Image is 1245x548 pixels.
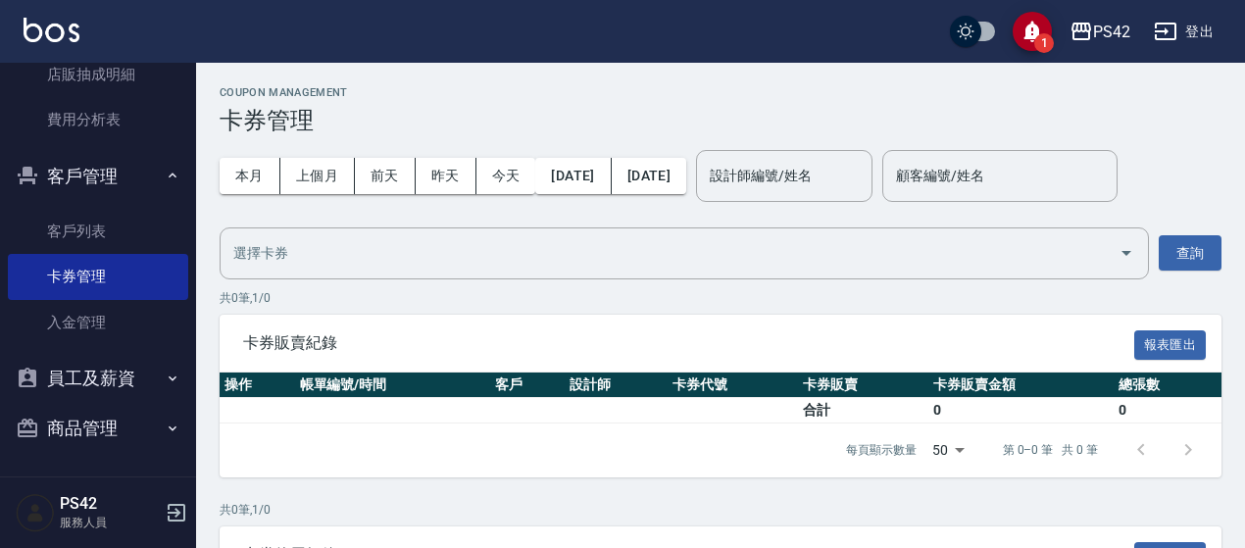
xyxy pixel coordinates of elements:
span: 卡券販賣紀錄 [243,333,1134,353]
h3: 卡券管理 [220,107,1221,134]
p: 每頁顯示數量 [846,441,917,459]
button: 上個月 [280,158,355,194]
th: 操作 [220,373,295,398]
button: [DATE] [612,158,686,194]
div: PS42 [1093,20,1130,44]
div: 50 [924,423,971,476]
button: PS42 [1062,12,1138,52]
td: 0 [1114,398,1217,423]
h2: Coupon Management [220,86,1221,99]
input: 選擇卡券 [228,236,1111,271]
img: Logo [24,18,79,42]
p: 第 0–0 筆 共 0 筆 [1003,441,1098,459]
a: 客戶列表 [8,209,188,254]
th: 設計師 [565,373,668,398]
button: Open [1111,237,1142,269]
td: 0 [928,398,1114,423]
h5: PS42 [60,494,160,514]
button: [DATE] [535,158,611,194]
button: 昨天 [416,158,476,194]
a: 入金管理 [8,300,188,345]
td: 合計 [798,398,928,423]
p: 共 0 筆, 1 / 0 [220,289,1221,307]
button: 報表匯出 [1134,330,1207,361]
button: 員工及薪資 [8,353,188,404]
th: 卡券代號 [668,373,798,398]
button: 今天 [476,158,536,194]
span: 1 [1034,33,1054,53]
button: 查詢 [1159,235,1221,272]
button: 商品管理 [8,403,188,454]
button: 本月 [220,158,280,194]
button: 客戶管理 [8,151,188,202]
a: 卡券管理 [8,254,188,299]
p: 共 0 筆, 1 / 0 [220,501,1221,519]
th: 客戶 [490,373,566,398]
a: 店販抽成明細 [8,52,188,97]
button: 前天 [355,158,416,194]
img: Person [16,493,55,532]
th: 卡券販賣 [798,373,928,398]
th: 帳單編號/時間 [295,373,490,398]
th: 總張數 [1114,373,1217,398]
th: 卡券販賣金額 [928,373,1114,398]
a: 報表匯出 [1134,334,1207,353]
button: save [1013,12,1052,51]
a: 費用分析表 [8,97,188,142]
p: 服務人員 [60,514,160,531]
button: 登出 [1146,14,1221,50]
